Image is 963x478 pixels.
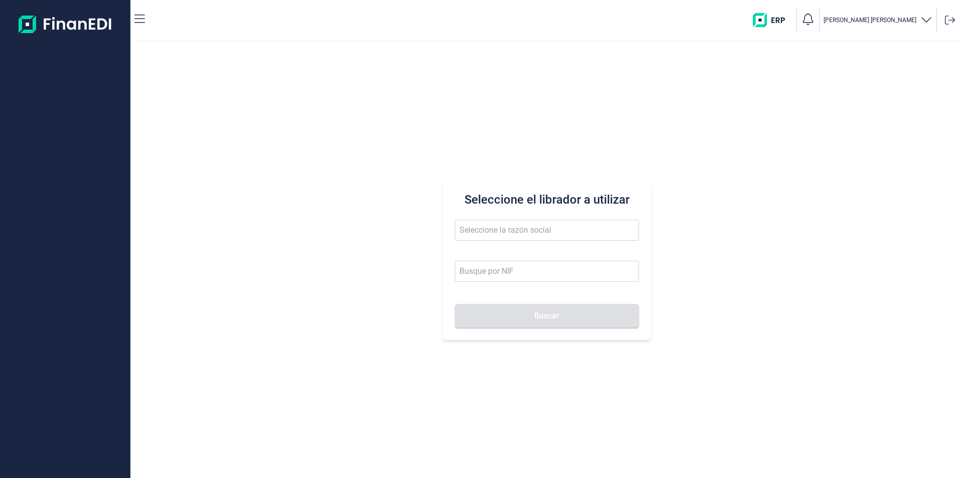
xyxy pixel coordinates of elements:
[824,16,916,24] p: [PERSON_NAME] [PERSON_NAME]
[455,220,639,241] input: Seleccione la razón social
[824,13,932,28] button: [PERSON_NAME] [PERSON_NAME]
[455,261,639,282] input: Busque por NIF
[534,312,559,320] span: Buscar
[455,192,639,208] h3: Seleccione el librador a utilizar
[455,304,639,328] button: Buscar
[753,13,792,27] img: erp
[19,8,112,40] img: Logo de aplicación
